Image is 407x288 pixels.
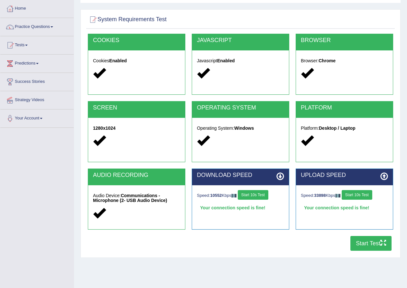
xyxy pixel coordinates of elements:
[0,73,74,89] a: Success Stories
[0,109,74,126] a: Your Account
[197,58,284,63] h5: Javascript
[93,126,116,131] strong: 1280x1024
[231,194,236,197] img: ajax-loader-fb-connection.gif
[301,58,388,63] h5: Browser:
[301,203,388,213] div: Your connection speed is fine!
[319,58,336,63] strong: Chrome
[93,193,180,203] h5: Audio Device:
[0,55,74,71] a: Predictions
[93,172,180,179] h2: AUDIO RECORDING
[238,190,268,200] button: Start 10s Test
[0,18,74,34] a: Practice Questions
[301,126,388,131] h5: Platform:
[93,37,180,44] h2: COOKIES
[197,190,284,201] div: Speed: Kbps
[301,105,388,111] h2: PLATFORM
[234,126,254,131] strong: Windows
[301,172,388,179] h2: UPLOAD SPEED
[197,37,284,44] h2: JAVASCRIPT
[314,193,326,198] strong: 33898
[301,190,388,201] div: Speed: Kbps
[210,193,222,198] strong: 10552
[0,91,74,107] a: Strategy Videos
[197,105,284,111] h2: OPERATING SYSTEM
[342,190,372,200] button: Start 10s Test
[0,36,74,52] a: Tests
[319,126,356,131] strong: Desktop / Laptop
[197,172,284,179] h2: DOWNLOAD SPEED
[350,236,392,251] button: Start Test
[93,193,167,203] strong: Communications - Microphone (2- USB Audio Device)
[93,58,180,63] h5: Cookies
[301,37,388,44] h2: BROWSER
[93,105,180,111] h2: SCREEN
[335,194,340,197] img: ajax-loader-fb-connection.gif
[197,126,284,131] h5: Operating System:
[88,15,167,24] h2: System Requirements Test
[109,58,127,63] strong: Enabled
[197,203,284,213] div: Your connection speed is fine!
[217,58,235,63] strong: Enabled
